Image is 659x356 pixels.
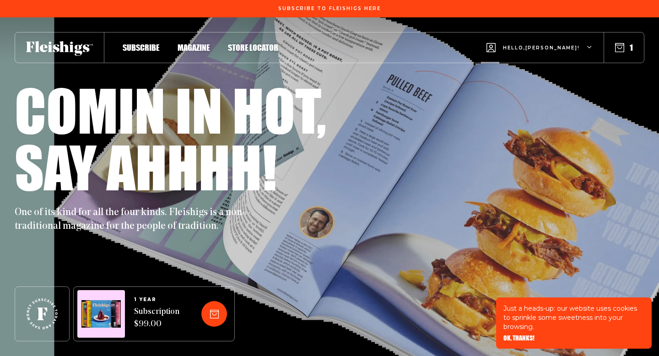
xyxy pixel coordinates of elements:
[228,43,278,53] span: Store locator
[81,300,121,328] img: Magazines image
[503,304,644,331] p: Just a heads-up: our website uses cookies to sprinkle some sweetness into your browsing.
[486,30,593,66] button: Hello,[PERSON_NAME]!
[615,43,633,53] button: 1
[15,81,326,138] h1: Comin in hot,
[278,6,381,11] span: Subscribe To Fleishigs Here
[134,306,179,331] span: Subscription $99.00
[15,138,277,195] h1: Say ahhhh!
[276,6,383,11] a: Subscribe To Fleishigs Here
[178,43,210,53] span: Magazine
[123,43,159,53] span: Subscribe
[134,297,179,331] a: 1 YEARSubscription $99.00
[228,41,278,54] a: Store locator
[123,41,159,54] a: Subscribe
[503,44,580,66] span: Hello, [PERSON_NAME] !
[178,41,210,54] a: Magazine
[503,335,535,341] button: OK, THANKS!
[15,206,253,233] p: One of its kind for all the four kinds. Fleishigs is a non-traditional magazine for the people of...
[134,297,179,302] span: 1 YEAR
